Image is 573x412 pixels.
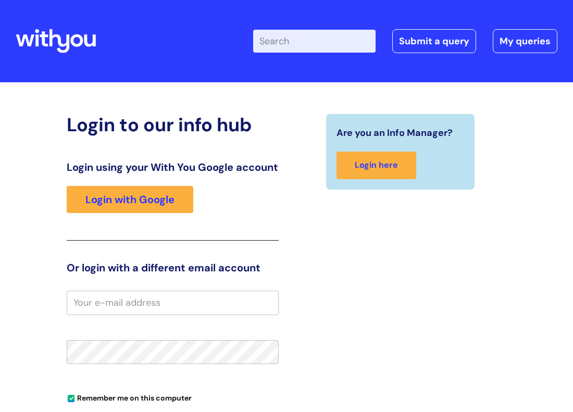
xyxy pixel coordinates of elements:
a: Login here [337,152,416,179]
h2: Login to our info hub [67,114,279,136]
label: Remember me on this computer [67,391,192,403]
a: Submit a query [392,29,476,53]
a: My queries [493,29,557,53]
span: Are you an Info Manager? [337,124,453,141]
div: You can uncheck this option if you're logging in from a shared device [67,389,279,406]
a: Login with Google [67,186,193,213]
h3: Login using your With You Google account [67,161,279,173]
input: Search [253,30,376,53]
input: Remember me on this computer [68,395,74,402]
h3: Or login with a different email account [67,261,279,274]
input: Your e-mail address [67,291,279,315]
